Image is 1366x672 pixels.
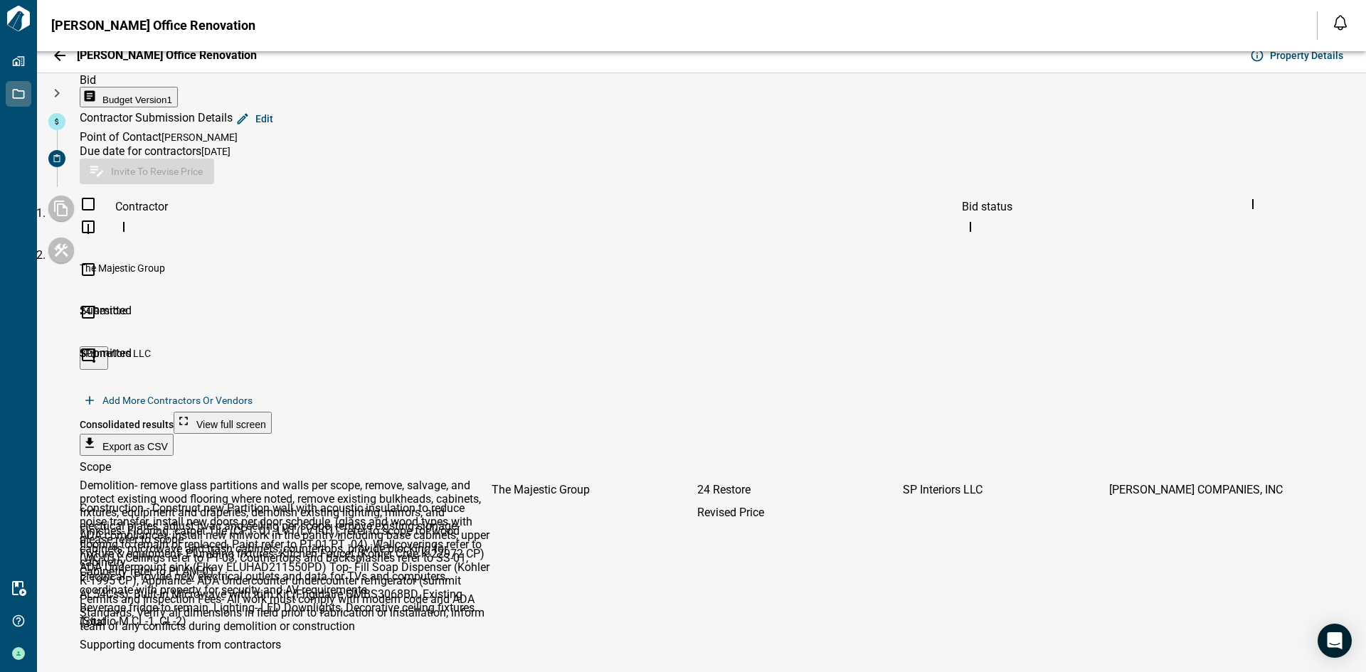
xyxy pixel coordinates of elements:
[233,107,279,130] button: Edit
[80,479,481,546] span: Demolition- remove glass partitions and walls per scope, remove, salvage, and protect existing wo...
[102,441,168,452] span: Export as CSV
[80,501,489,569] span: Construction - Construct new Partition wall with acoustic insulation to reduce noise transfer, in...
[80,130,162,144] span: Point of Contact
[80,570,448,597] span: Electrical - Provide new electrical outlets and data for TVs and computers, coordinate with prope...
[80,305,127,316] span: 24 Restore
[80,524,482,578] span: Finishes- Flooring: carpet Tile (CPT- 01, LVT(LVT-01), refer to scope for wood flooring to remain...
[80,389,258,412] button: Add more contractors or vendors
[77,48,257,63] span: [PERSON_NAME] Office Renovation
[196,419,266,430] span: View full screen
[1329,11,1352,34] button: Open notification feed
[80,144,201,158] span: Due date for contractors
[80,615,105,629] span: Total
[174,412,272,434] button: View full screen
[80,419,174,430] span: Consolidated results
[115,196,962,218] div: Contractor
[962,196,1244,218] div: Bid status
[162,132,238,143] span: [PERSON_NAME]
[80,87,178,107] button: Budget Version1
[102,95,172,105] span: Budget Version 1
[80,73,96,87] span: Bid
[80,456,492,479] div: Scope
[80,434,174,456] button: Export as CSV
[51,18,255,33] span: [PERSON_NAME] Office Renovation
[1318,624,1352,658] div: Open Intercom Messenger
[80,111,233,124] span: Contractor Submission Details
[201,146,231,157] span: [DATE]
[80,638,281,651] span: Supporting documents from contractors
[80,592,485,633] span: Permits and Inspection Fees- All work must comply with modern code and ADA Standards, Verify all ...
[80,262,165,274] span: The Majestic Group
[1247,44,1349,67] button: Property Details
[80,348,151,359] span: SP Interiors LLC
[1270,48,1343,63] span: Property Details
[255,112,273,126] span: Edit
[80,547,489,628] span: Fixture & equipment- Plumbing fixtures- Kitchen Faucet (Kohler Crue K-22972 CP) ADA Undermount si...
